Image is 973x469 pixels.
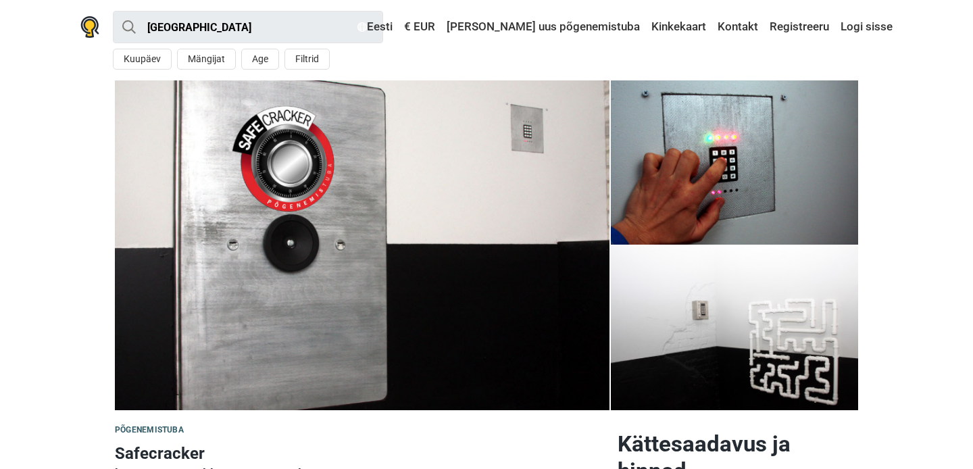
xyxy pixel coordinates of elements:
a: € EUR [401,15,439,39]
a: Kontakt [714,15,762,39]
button: Kuupäev [113,49,172,70]
a: Safecracker photo 4 [611,246,858,410]
a: [PERSON_NAME] uus põgenemistuba [443,15,643,39]
button: Age [241,49,279,70]
a: Eesti [354,15,396,39]
a: Registreeru [766,15,832,39]
img: Safecracker photo 10 [115,80,609,410]
a: Logi sisse [837,15,893,39]
h1: Safecracker [115,441,607,466]
button: Mängijat [177,49,236,70]
img: Nowescape logo [80,16,99,38]
input: proovi “Tallinn” [113,11,383,43]
img: Eesti [357,22,367,32]
img: Safecracker photo 4 [611,80,858,245]
a: Kinkekaart [648,15,709,39]
a: Safecracker photo 3 [611,80,858,245]
a: Safecracker photo 9 [115,80,609,410]
button: Filtrid [284,49,330,70]
img: Safecracker photo 5 [611,246,858,410]
span: Põgenemistuba [115,425,184,435]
